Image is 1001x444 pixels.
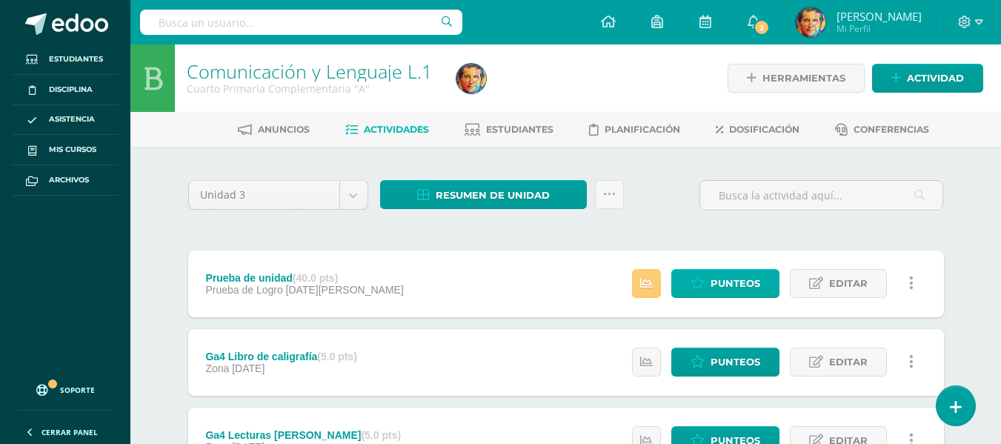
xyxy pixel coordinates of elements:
span: Estudiantes [49,53,103,65]
span: Disciplina [49,84,93,96]
div: Prueba de unidad [205,272,403,284]
span: Planificación [605,124,680,135]
a: Unidad 3 [189,181,368,209]
a: Resumen de unidad [380,180,587,209]
a: Asistencia [12,105,119,136]
a: Estudiantes [465,118,553,142]
span: Soporte [60,385,95,395]
span: Dosificación [729,124,799,135]
a: Actividad [872,64,983,93]
img: 6189efe1154869782297a4f5131f6e1d.png [796,7,825,37]
strong: (5.0 pts) [361,429,401,441]
input: Busca un usuario... [140,10,462,35]
span: Estudiantes [486,124,553,135]
span: Cerrar panel [41,427,98,437]
a: Disciplina [12,75,119,105]
span: Herramientas [762,64,845,92]
span: Unidad 3 [200,181,328,209]
a: Comunicación y Lenguaje L.1 [187,59,432,84]
span: Punteos [711,348,760,376]
span: Resumen de unidad [436,182,550,209]
strong: (5.0 pts) [317,351,357,362]
a: Actividades [345,118,429,142]
span: Editar [829,270,868,297]
span: Actividad [907,64,964,92]
div: Ga4 Lecturas [PERSON_NAME] [205,429,401,441]
span: Mi Perfil [837,22,922,35]
input: Busca la actividad aquí... [700,181,942,210]
a: Soporte [18,370,113,406]
span: Archivos [49,174,89,186]
span: Editar [829,348,868,376]
a: Anuncios [238,118,310,142]
span: Conferencias [854,124,929,135]
a: Planificación [589,118,680,142]
span: Zona [205,362,229,374]
span: [DATE][PERSON_NAME] [286,284,404,296]
span: Asistencia [49,113,95,125]
a: Archivos [12,165,119,196]
span: 2 [754,19,770,36]
a: Punteos [671,348,779,377]
a: Mis cursos [12,135,119,165]
a: Dosificación [716,118,799,142]
h1: Comunicación y Lenguaje L.1 [187,61,439,82]
span: [DATE] [232,362,265,374]
span: Prueba de Logro [205,284,282,296]
a: Estudiantes [12,44,119,75]
img: 6189efe1154869782297a4f5131f6e1d.png [456,64,486,93]
a: Conferencias [835,118,929,142]
span: [PERSON_NAME] [837,9,922,24]
a: Punteos [671,269,779,298]
span: Anuncios [258,124,310,135]
a: Herramientas [728,64,865,93]
div: Cuarto Primaria Complementaria 'A' [187,82,439,96]
span: Mis cursos [49,144,96,156]
span: Actividades [364,124,429,135]
div: Ga4 Libro de caligrafía [205,351,357,362]
span: Punteos [711,270,760,297]
strong: (40.0 pts) [293,272,338,284]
